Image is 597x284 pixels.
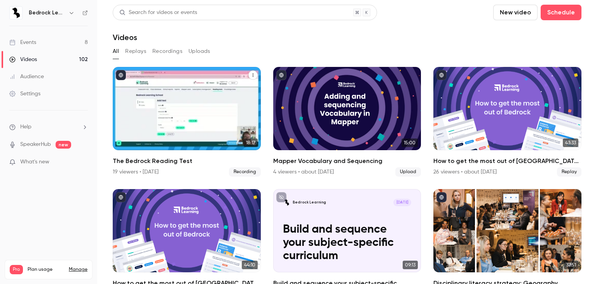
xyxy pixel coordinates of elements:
span: Replay [557,167,581,177]
li: How to get the most out of Bedrock next academic year [433,67,581,177]
iframe: Noticeable Trigger [79,159,88,166]
button: published [436,192,447,202]
div: Audience [9,73,44,81]
a: 18:17The Bedrock Reading Test19 viewers • [DATE]Recording [113,67,261,177]
button: Recordings [152,45,182,58]
section: Videos [113,5,581,279]
div: Events [9,39,36,46]
a: Manage [69,266,87,273]
h2: The Bedrock Reading Test [113,156,261,166]
li: The Bedrock Reading Test [113,67,261,177]
img: Build and sequence your subject-specific curriculum [283,199,290,206]
li: help-dropdown-opener [9,123,88,131]
span: 43:33 [563,138,578,147]
a: SpeakerHub [20,140,51,149]
span: 18:17 [244,138,258,147]
div: 26 viewers • about [DATE] [433,168,497,176]
span: What's new [20,158,49,166]
div: 19 viewers • [DATE] [113,168,159,176]
button: published [276,70,286,80]
a: 43:33How to get the most out of [GEOGRAPHIC_DATA] next academic year26 viewers • about [DATE]Replay [433,67,581,177]
a: 15:00Mapper Vocabulary and Sequencing4 viewers • about [DATE]Upload [273,67,421,177]
button: published [116,70,126,80]
span: Pro [10,265,23,274]
div: Videos [9,56,37,63]
span: new [56,141,71,149]
button: Uploads [189,45,210,58]
div: Settings [9,90,40,98]
button: published [116,192,126,202]
span: 44:10 [242,261,258,269]
h1: Videos [113,33,137,42]
p: Build and sequence your subject-specific curriculum [283,223,411,263]
span: 15:00 [401,138,418,147]
button: Replays [125,45,146,58]
h6: Bedrock Learning [29,9,65,17]
li: Mapper Vocabulary and Sequencing [273,67,421,177]
button: All [113,45,119,58]
span: 37:51 [564,261,578,269]
h2: How to get the most out of [GEOGRAPHIC_DATA] next academic year [433,156,581,166]
button: published [436,70,447,80]
span: [DATE] [393,199,411,206]
p: Bedrock Learning [293,200,326,205]
div: 4 viewers • about [DATE] [273,168,334,176]
span: Recording [229,167,261,177]
img: Bedrock Learning [10,7,22,19]
span: Plan usage [28,266,64,273]
span: Help [20,123,31,131]
span: Upload [395,167,421,177]
h2: Mapper Vocabulary and Sequencing [273,156,421,166]
button: unpublished [276,192,286,202]
button: New video [493,5,538,20]
span: 09:13 [403,261,418,269]
div: Search for videos or events [119,9,197,17]
button: Schedule [541,5,581,20]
